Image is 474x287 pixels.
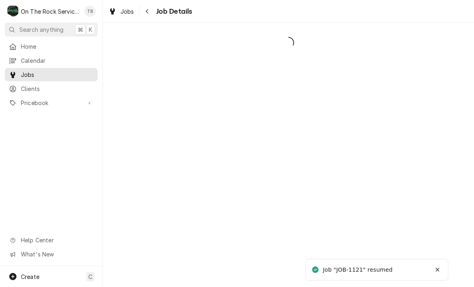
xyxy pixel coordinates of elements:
[7,6,18,17] div: On The Rock Services's Avatar
[7,6,18,17] div: O
[84,6,96,17] div: TB
[5,96,98,109] a: Go to Pricebook
[21,56,94,65] span: Calendar
[21,236,93,244] span: Help Center
[154,6,192,17] span: Job Details
[19,25,63,34] span: Search anything
[89,25,92,34] span: K
[21,273,39,280] span: Create
[21,42,94,51] span: Home
[21,70,94,79] span: Jobs
[21,99,82,107] span: Pricebook
[103,34,474,51] span: Loading...
[78,25,83,34] span: ⌘
[105,5,137,18] a: Jobs
[5,82,98,95] a: Clients
[21,7,80,16] div: On The Rock Services
[5,40,98,53] a: Home
[5,68,98,81] a: Jobs
[21,85,94,93] span: Clients
[5,54,98,67] a: Calendar
[5,233,98,247] a: Go to Help Center
[141,5,154,18] button: Navigate back
[5,23,98,37] button: Search anything⌘K
[88,273,92,281] span: C
[5,248,98,261] a: Go to What's New
[21,250,93,258] span: What's New
[121,7,134,16] span: Jobs
[84,6,96,17] div: Todd Brady's Avatar
[323,266,394,274] div: Job "JOB-1121" resumed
